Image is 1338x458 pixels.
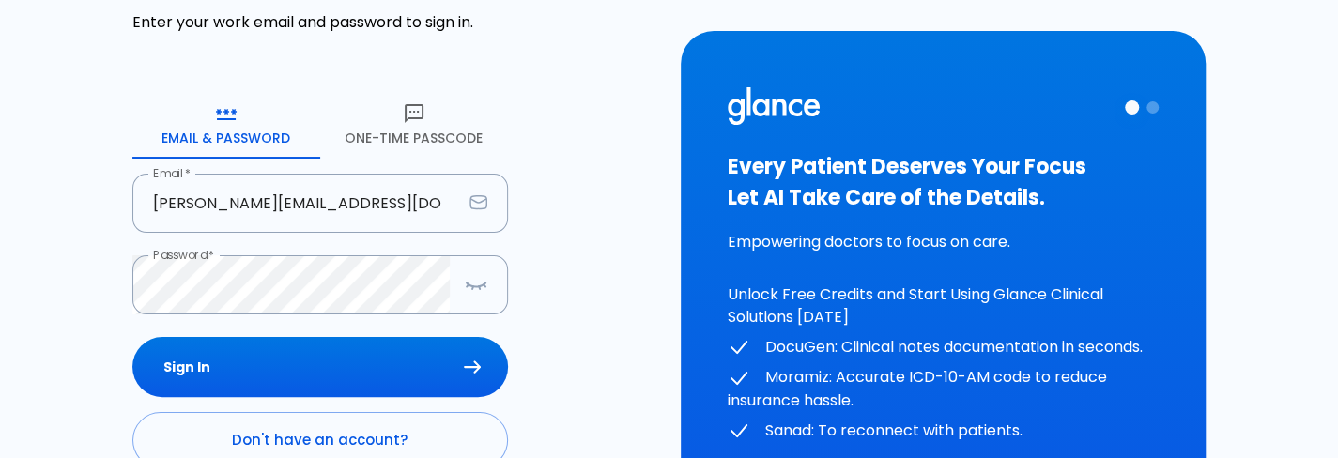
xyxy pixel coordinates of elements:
[728,420,1160,443] p: Sanad: To reconnect with patients.
[132,11,658,34] p: Enter your work email and password to sign in.
[728,336,1160,359] p: DocuGen: Clinical notes documentation in seconds.
[728,366,1160,412] p: Moramiz: Accurate ICD-10-AM code to reduce insurance hassle.
[132,174,462,233] input: dr.ahmed@clinic.com
[132,337,508,398] button: Sign In
[728,283,1160,328] p: Unlock Free Credits and Start Using Glance Clinical Solutions [DATE]
[728,151,1160,213] h3: Every Patient Deserves Your Focus Let AI Take Care of the Details.
[320,91,508,159] button: One-Time Passcode
[132,91,320,159] button: Email & Password
[728,231,1160,253] p: Empowering doctors to focus on care.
